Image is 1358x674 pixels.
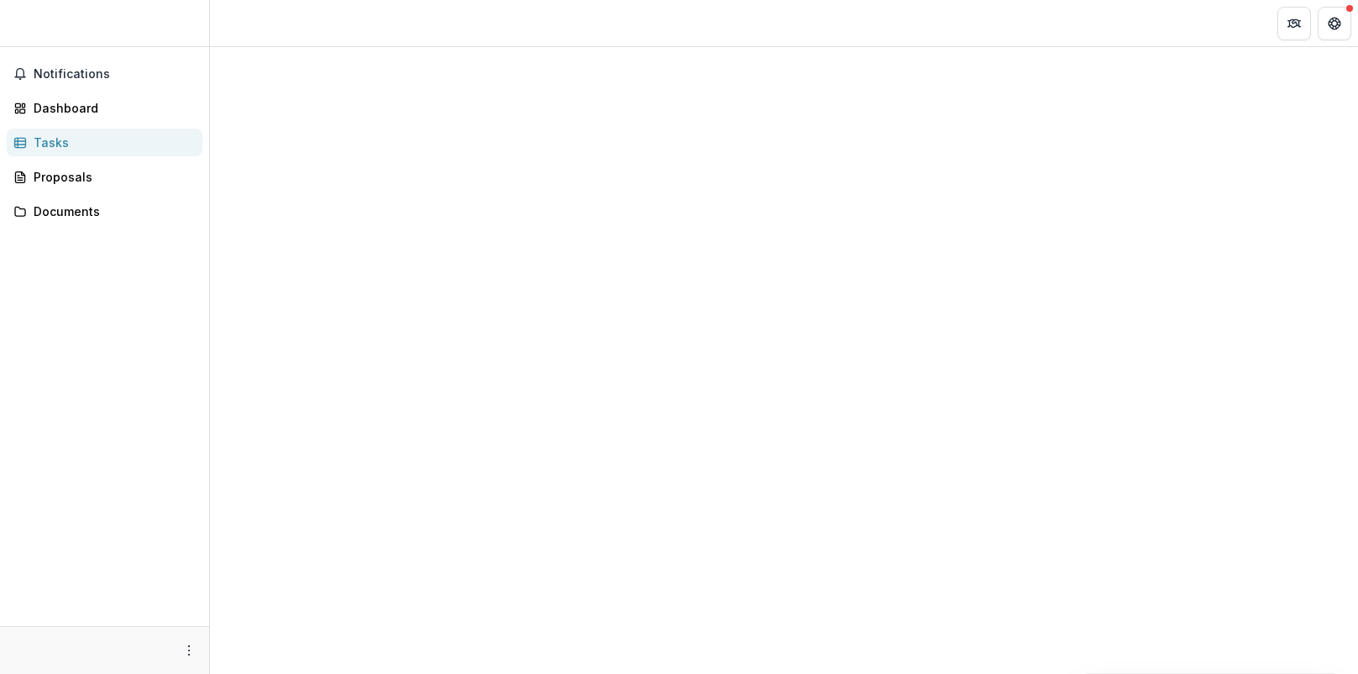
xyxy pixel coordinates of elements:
button: Notifications [7,61,202,87]
a: Tasks [7,129,202,156]
div: Proposals [34,168,189,186]
span: Notifications [34,67,196,82]
div: Documents [34,203,189,220]
a: Documents [7,197,202,225]
button: Partners [1277,7,1311,40]
a: Proposals [7,163,202,191]
button: Get Help [1318,7,1351,40]
a: Dashboard [7,94,202,122]
div: Dashboard [34,99,189,117]
div: Tasks [34,134,189,151]
button: More [179,640,199,661]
